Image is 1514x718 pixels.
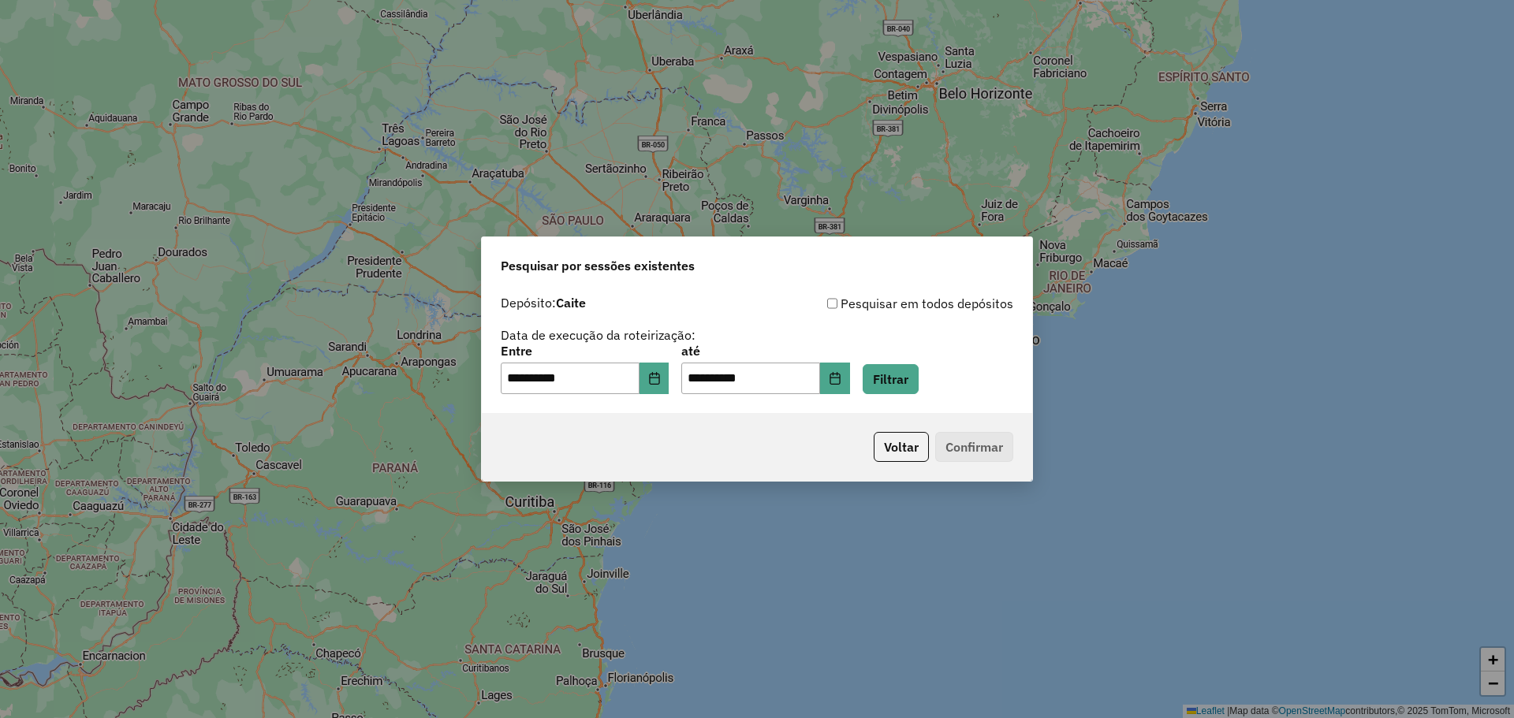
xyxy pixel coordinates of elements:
button: Voltar [874,432,929,462]
label: Data de execução da roteirização: [501,326,695,344]
button: Filtrar [863,364,919,394]
button: Choose Date [820,363,850,394]
strong: Caite [556,295,586,311]
button: Choose Date [640,363,669,394]
span: Pesquisar por sessões existentes [501,256,695,275]
label: Depósito: [501,293,586,312]
div: Pesquisar em todos depósitos [757,294,1013,313]
label: Entre [501,341,669,360]
label: até [681,341,849,360]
